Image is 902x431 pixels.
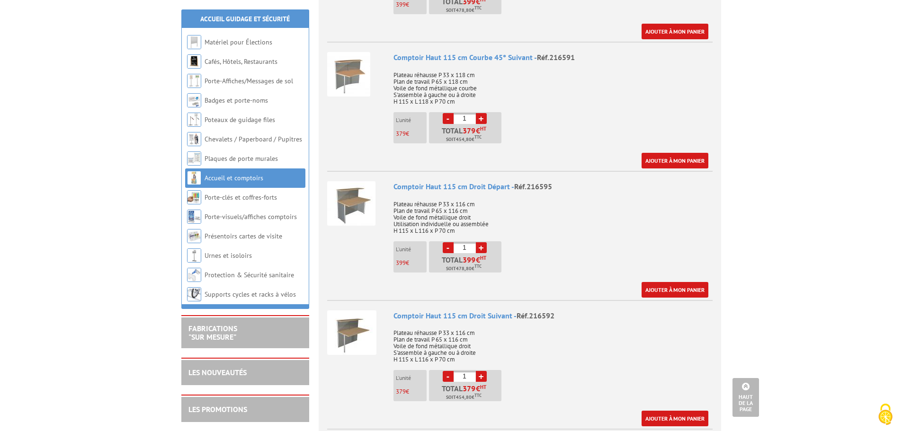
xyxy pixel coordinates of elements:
a: Protection & Sécurité sanitaire [205,271,294,279]
img: Chevalets / Paperboard / Pupitres [187,132,201,146]
sup: TTC [474,5,482,10]
a: Haut de la page [732,378,759,417]
p: € [396,1,427,8]
img: Porte-Affiches/Messages de sol [187,74,201,88]
span: 379 [463,385,476,392]
span: Soit € [446,265,482,273]
span: 478,80 [456,265,472,273]
sup: TTC [474,264,482,269]
button: Cookies (fenêtre modale) [869,399,902,431]
p: € [396,260,427,266]
sup: TTC [474,134,482,140]
span: 478,80 [456,7,472,14]
p: L'unité [396,117,427,123]
span: 399 [396,0,406,9]
a: LES PROMOTIONS [188,405,247,414]
a: Porte-visuels/affiches comptoirs [205,212,297,221]
a: Poteaux de guidage files [205,115,275,124]
a: Ajouter à mon panier [642,411,708,426]
sup: TTC [474,393,482,398]
a: Accueil Guidage et Sécurité [200,15,290,23]
a: + [476,113,487,124]
a: Accueil et comptoirs [205,174,263,182]
span: 454,80 [456,136,472,143]
img: Comptoir Haut 115 cm Droit Départ [327,181,375,226]
img: Plaques de porte murales [187,151,201,166]
p: Plateau réhausse P 33 x 118 cm Plan de travail P 65 x 118 cm Voile de fond métallique courbe S'as... [393,65,713,105]
a: + [476,371,487,382]
p: Total [431,127,501,143]
span: € [476,385,480,392]
img: Cookies (fenêtre modale) [874,403,897,426]
img: Supports cycles et racks à vélos [187,287,201,301]
a: Supports cycles et racks à vélos [205,290,296,299]
span: Réf.216592 [517,311,554,320]
img: Comptoir Haut 115 cm Courbe 45° Suivant [327,52,370,97]
p: Total [431,256,501,273]
p: Plateau réhausse P 33 x 116 cm Plan de travail P 65 x 116 cm Voile de fond métallique droit Utili... [393,194,713,234]
a: Matériel pour Élections [205,38,272,46]
p: € [396,388,427,395]
a: - [443,371,454,382]
a: Badges et porte-noms [205,96,268,105]
img: Porte-visuels/affiches comptoirs [187,210,201,224]
span: 379 [396,130,406,138]
img: Urnes et isoloirs [187,248,201,263]
sup: HT [480,255,486,261]
span: Réf.216595 [514,182,552,191]
a: Ajouter à mon panier [642,282,708,298]
span: 399 [396,259,406,267]
a: Ajouter à mon panier [642,24,708,39]
p: Plateau réhausse P 33 x 116 cm Plan de travail P 65 x 116 cm Voile de fond métallique droit S'ass... [393,323,713,363]
span: Soit € [446,7,482,14]
p: € [396,131,427,137]
img: Cafés, Hôtels, Restaurants [187,54,201,69]
sup: HT [480,384,486,390]
span: 454,80 [456,394,472,401]
img: Comptoir Haut 115 cm Droit Suivant [327,310,376,355]
a: Porte-Affiches/Messages de sol [205,77,293,85]
p: Total [431,385,501,401]
a: Cafés, Hôtels, Restaurants [205,57,277,66]
img: Badges et porte-noms [187,93,201,107]
div: Comptoir Haut 115 cm Courbe 45° Suivant - [393,52,713,63]
span: € [476,127,480,134]
span: € [476,256,480,264]
span: 379 [463,127,476,134]
a: - [443,242,454,253]
img: Accueil et comptoirs [187,171,201,185]
a: Urnes et isoloirs [205,251,252,260]
a: LES NOUVEAUTÉS [188,368,247,377]
img: Porte-clés et coffres-forts [187,190,201,204]
span: Soit € [446,136,482,143]
span: Soit € [446,394,482,401]
a: Chevalets / Paperboard / Pupitres [205,135,302,143]
a: Ajouter à mon panier [642,153,708,168]
a: - [443,113,454,124]
a: FABRICATIONS"Sur Mesure" [188,324,237,342]
a: + [476,242,487,253]
a: Plaques de porte murales [205,154,278,163]
a: Porte-clés et coffres-forts [205,193,277,202]
img: Protection & Sécurité sanitaire [187,268,201,282]
sup: HT [480,125,486,132]
p: L'unité [396,375,427,381]
span: 399 [463,256,476,264]
div: Comptoir Haut 115 cm Droit Suivant - [393,310,713,321]
p: L'unité [396,246,427,253]
div: Comptoir Haut 115 cm Droit Départ - [393,181,713,192]
a: Présentoirs cartes de visite [205,232,282,240]
span: Réf.216591 [537,53,575,62]
img: Poteaux de guidage files [187,113,201,127]
img: Matériel pour Élections [187,35,201,49]
span: 379 [396,387,406,396]
img: Présentoirs cartes de visite [187,229,201,243]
